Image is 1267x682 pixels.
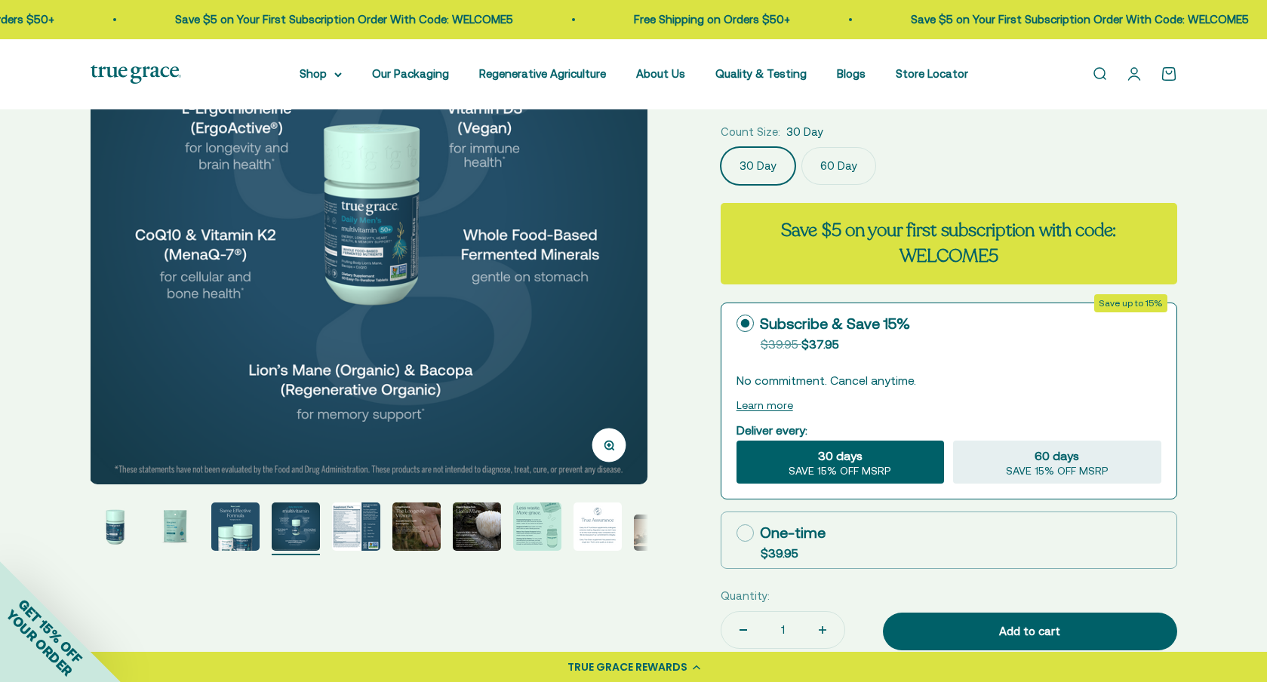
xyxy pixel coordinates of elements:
span: 30 Day [786,123,823,141]
button: Go to item 9 [574,502,622,555]
span: GET 15% OFF [15,596,85,666]
a: Store Locator [896,67,968,80]
label: Quantity: [721,587,770,605]
img: Daily Men's 50+ Multivitamin [272,502,320,551]
span: YOUR ORDER [3,607,75,679]
button: Go to item 5 [332,502,380,555]
img: Daily Men's 50+ Multivitamin [332,502,380,551]
button: Go to item 6 [392,502,441,555]
div: TRUE GRACE REWARDS [567,659,687,675]
button: Go to item 1 [91,502,139,555]
img: Daily Men's 50+ Multivitamin [151,502,199,551]
a: Free Shipping on Orders $50+ [624,13,780,26]
button: Go to item 2 [151,502,199,555]
img: Daily Men's 50+ Multivitamin [211,502,260,551]
button: Increase quantity [801,612,844,648]
div: Add to cart [913,622,1147,641]
button: Go to item 10 [634,515,682,555]
button: Go to item 4 [272,502,320,555]
img: Daily Men's 50+ Multivitamin [574,502,622,551]
a: Quality & Testing [715,67,807,80]
img: Daily Men's 50+ Multivitamin [513,502,561,551]
p: Save $5 on Your First Subscription Order With Code: WELCOME5 [165,11,503,29]
button: Add to cart [883,613,1177,650]
a: About Us [636,67,685,80]
a: Regenerative Agriculture [479,67,606,80]
p: Save $5 on Your First Subscription Order With Code: WELCOME5 [901,11,1239,29]
img: Daily Men's 50+ Multivitamin [91,502,139,551]
img: Daily Men's 50+ Multivitamin [453,502,501,551]
button: Go to item 8 [513,502,561,555]
button: Go to item 7 [453,502,501,555]
button: Go to item 3 [211,502,260,555]
button: Decrease quantity [721,612,765,648]
summary: Shop [300,65,342,83]
a: Blogs [837,67,866,80]
a: Our Packaging [372,67,449,80]
legend: Count Size: [721,123,780,141]
strong: Save $5 on your first subscription with code: WELCOME5 [781,218,1116,269]
img: Daily Men's 50+ Multivitamin [392,502,441,551]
